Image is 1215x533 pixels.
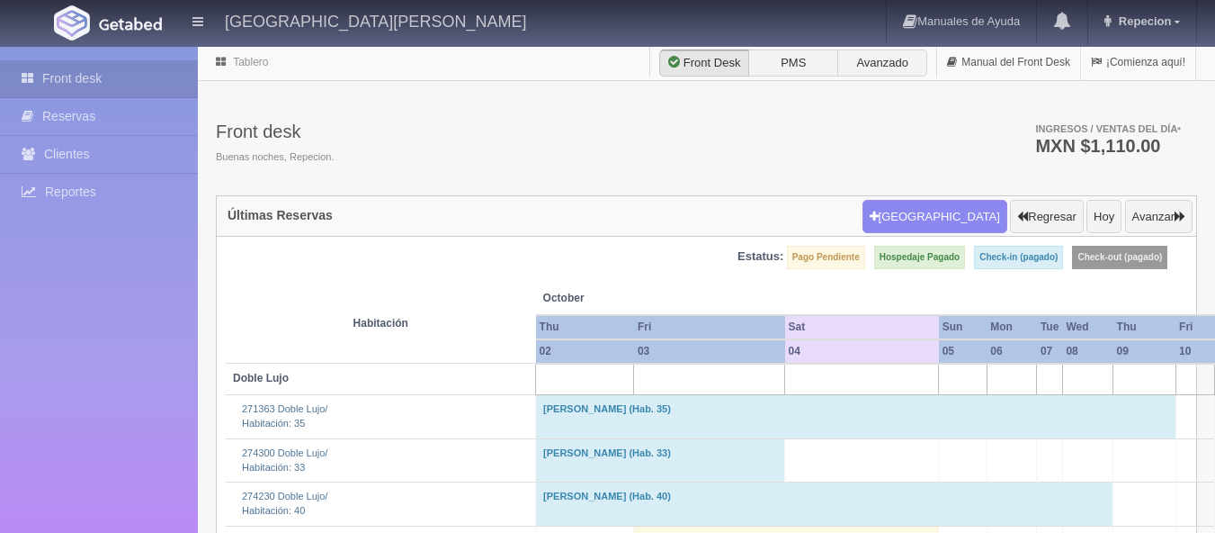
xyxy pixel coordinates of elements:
a: 274300 Doble Lujo/Habitación: 33 [242,447,327,473]
h3: MXN $1,110.00 [1035,137,1181,155]
label: Avanzado [837,50,927,77]
a: Tablero [233,56,268,68]
span: October [543,291,778,306]
span: Buenas noches, Repecion. [216,150,334,165]
td: [PERSON_NAME] (Hab. 40) [536,483,1113,526]
b: Doble Lujo [233,372,289,384]
label: Check-in (pagado) [974,246,1063,269]
h3: Front desk [216,122,334,141]
td: [PERSON_NAME] (Hab. 35) [536,395,1176,438]
a: 274230 Doble Lujo/Habitación: 40 [242,491,327,516]
th: 04 [785,339,939,364]
label: Estatus: [737,248,783,266]
button: Regresar [1010,200,1083,234]
th: 09 [1113,339,1176,364]
th: 06 [987,339,1037,364]
img: Getabed [54,5,90,41]
button: Avanzar [1125,200,1193,234]
a: ¡Comienza aquí! [1081,45,1195,80]
label: Front Desk [659,50,749,77]
th: Thu [1113,315,1176,339]
h4: [GEOGRAPHIC_DATA][PERSON_NAME] [225,9,526,32]
label: Pago Pendiente [787,246,865,269]
th: Sat [785,315,939,339]
button: Hoy [1086,200,1121,234]
a: Manual del Front Desk [937,45,1080,80]
a: 271363 Doble Lujo/Habitación: 35 [242,403,327,429]
img: Getabed [99,17,162,31]
th: Wed [1062,315,1112,339]
th: Mon [987,315,1037,339]
th: Sun [939,315,987,339]
th: Fri [1175,315,1215,339]
th: 08 [1062,339,1112,364]
th: 07 [1037,339,1062,364]
label: Check-out (pagado) [1072,246,1167,269]
th: Tue [1037,315,1062,339]
th: Thu [536,315,634,339]
th: 05 [939,339,987,364]
th: 03 [634,339,785,364]
th: 10 [1175,339,1215,364]
th: 02 [536,339,634,364]
td: [PERSON_NAME] (Hab. 33) [536,438,785,482]
button: [GEOGRAPHIC_DATA] [862,200,1007,234]
span: Repecion [1114,14,1172,28]
label: Hospedaje Pagado [874,246,965,269]
span: Ingresos / Ventas del día [1035,123,1181,134]
h4: Últimas Reservas [228,209,333,222]
th: Fri [634,315,785,339]
label: PMS [748,50,838,77]
strong: Habitación [353,317,408,330]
